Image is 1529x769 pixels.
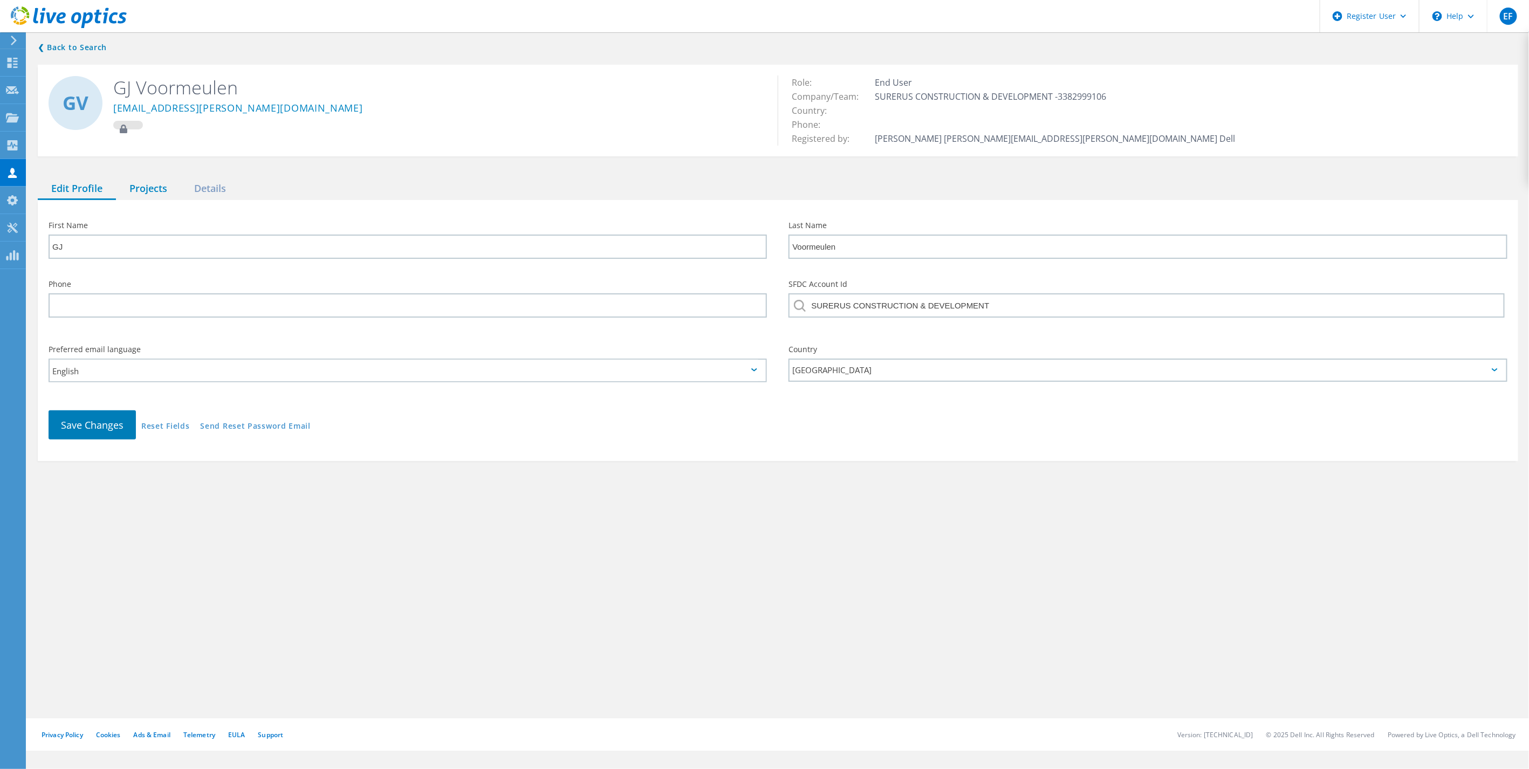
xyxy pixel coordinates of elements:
[792,105,838,116] span: Country:
[792,77,822,88] span: Role:
[113,75,762,99] h2: GJ Voormeulen
[61,418,124,431] span: Save Changes
[116,178,181,200] div: Projects
[49,280,767,288] label: Phone
[872,132,1238,146] td: [PERSON_NAME] [PERSON_NAME][EMAIL_ADDRESS][PERSON_NAME][DOMAIN_NAME] Dell
[11,23,127,30] a: Live Optics Dashboard
[1177,730,1253,739] li: Version: [TECHNICAL_ID]
[789,346,1507,353] label: Country
[1503,12,1513,20] span: EF
[38,178,116,200] div: Edit Profile
[789,359,1507,382] div: [GEOGRAPHIC_DATA]
[63,94,88,113] span: GV
[789,222,1507,229] label: Last Name
[96,730,121,739] a: Cookies
[49,222,767,229] label: First Name
[789,280,1507,288] label: SFDC Account Id
[792,133,860,145] span: Registered by:
[200,422,311,431] a: Send Reset Password Email
[181,178,239,200] div: Details
[875,91,1117,102] span: SURERUS CONSTRUCTION & DEVELOPMENT -3382999106
[792,91,869,102] span: Company/Team:
[1388,730,1516,739] li: Powered by Live Optics, a Dell Technology
[872,75,1238,90] td: End User
[42,730,83,739] a: Privacy Policy
[49,346,767,353] label: Preferred email language
[113,103,363,114] a: [EMAIL_ADDRESS][PERSON_NAME][DOMAIN_NAME]
[1266,730,1375,739] li: © 2025 Dell Inc. All Rights Reserved
[49,410,136,440] button: Save Changes
[183,730,215,739] a: Telemetry
[1432,11,1442,21] svg: \n
[228,730,245,739] a: EULA
[134,730,170,739] a: Ads & Email
[38,41,107,54] a: Back to search
[141,422,189,431] a: Reset Fields
[792,119,831,131] span: Phone:
[258,730,283,739] a: Support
